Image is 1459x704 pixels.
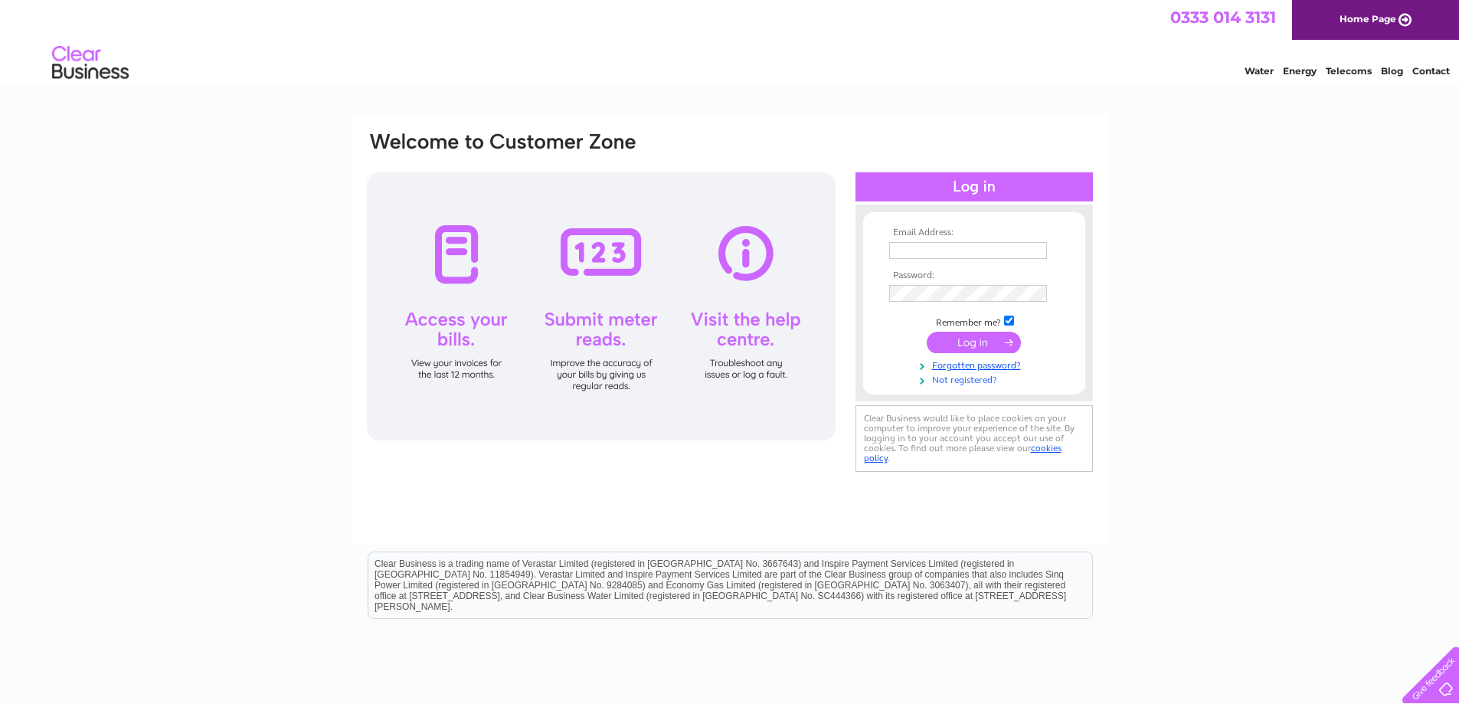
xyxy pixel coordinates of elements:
a: Forgotten password? [889,357,1063,372]
input: Submit [927,332,1021,353]
a: Contact [1412,65,1450,77]
div: Clear Business is a trading name of Verastar Limited (registered in [GEOGRAPHIC_DATA] No. 3667643... [368,8,1092,74]
a: Blog [1381,65,1403,77]
a: cookies policy [864,443,1062,463]
td: Remember me? [885,313,1063,329]
img: logo.png [51,40,129,87]
a: Telecoms [1326,65,1372,77]
a: Not registered? [889,372,1063,386]
div: Clear Business would like to place cookies on your computer to improve your experience of the sit... [855,405,1093,472]
th: Password: [885,270,1063,281]
th: Email Address: [885,228,1063,238]
a: Water [1245,65,1274,77]
a: 0333 014 3131 [1170,8,1276,27]
a: Energy [1283,65,1317,77]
